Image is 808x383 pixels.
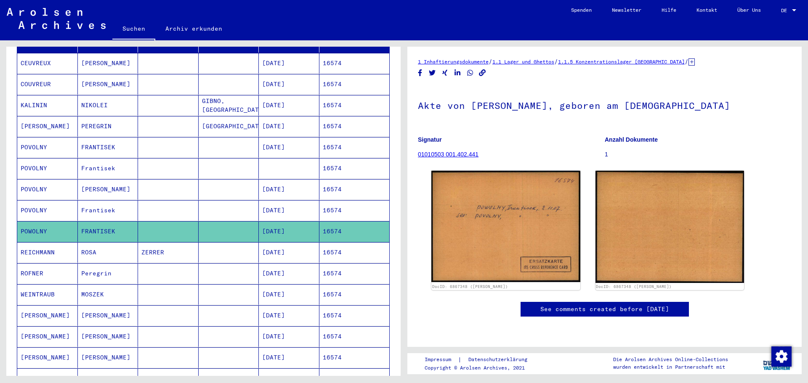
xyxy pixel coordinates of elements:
[112,18,155,40] a: Suchen
[17,116,78,137] mat-cell: [PERSON_NAME]
[319,74,390,95] mat-cell: 16574
[319,242,390,263] mat-cell: 16574
[259,326,319,347] mat-cell: [DATE]
[259,137,319,158] mat-cell: [DATE]
[596,284,672,289] a: DocID: 6867348 ([PERSON_NAME])
[613,363,728,371] p: wurden entwickelt in Partnerschaft mit
[78,263,138,284] mat-cell: Peregrin
[259,116,319,137] mat-cell: [DATE]
[78,179,138,200] mat-cell: [PERSON_NAME]
[17,242,78,263] mat-cell: REICHMANN
[425,355,458,364] a: Impressum
[441,68,449,78] button: Share on Xing
[259,284,319,305] mat-cell: [DATE]
[78,347,138,368] mat-cell: [PERSON_NAME]
[761,353,793,374] img: yv_logo.png
[259,305,319,326] mat-cell: [DATE]
[319,137,390,158] mat-cell: 16574
[319,305,390,326] mat-cell: 16574
[418,151,478,158] a: 01010503 001.402.441
[540,305,669,314] a: See comments created before [DATE]
[78,305,138,326] mat-cell: [PERSON_NAME]
[453,68,462,78] button: Share on LinkedIn
[554,58,558,65] span: /
[259,221,319,242] mat-cell: [DATE]
[418,86,791,123] h1: Akte von [PERSON_NAME], geboren am [DEMOGRAPHIC_DATA]
[428,68,437,78] button: Share on Twitter
[78,326,138,347] mat-cell: [PERSON_NAME]
[416,68,425,78] button: Share on Facebook
[17,326,78,347] mat-cell: [PERSON_NAME]
[605,136,658,143] b: Anzahl Dokumente
[605,150,791,159] p: 1
[771,346,792,367] img: Zustimmung ändern
[78,95,138,116] mat-cell: NIKOLEI
[259,242,319,263] mat-cell: [DATE]
[319,116,390,137] mat-cell: 16574
[259,200,319,221] mat-cell: [DATE]
[425,355,537,364] div: |
[17,284,78,305] mat-cell: WEINTRAUB
[138,242,199,263] mat-cell: ZERRER
[319,284,390,305] mat-cell: 16574
[319,347,390,368] mat-cell: 16574
[259,53,319,74] mat-cell: [DATE]
[78,221,138,242] mat-cell: FRANTISEK
[199,95,259,116] mat-cell: GIBNO, [GEOGRAPHIC_DATA]
[17,95,78,116] mat-cell: KALININ
[17,53,78,74] mat-cell: CEUVREUX
[78,116,138,137] mat-cell: PEREGRIN
[259,347,319,368] mat-cell: [DATE]
[17,347,78,368] mat-cell: [PERSON_NAME]
[17,158,78,179] mat-cell: POVOLNY
[17,200,78,221] mat-cell: POVOLNY
[78,74,138,95] mat-cell: [PERSON_NAME]
[466,68,475,78] button: Share on WhatsApp
[478,68,487,78] button: Copy link
[78,137,138,158] mat-cell: FRANTISEK
[78,284,138,305] mat-cell: MOSZEK
[432,284,508,289] a: DocID: 6867348 ([PERSON_NAME])
[319,95,390,116] mat-cell: 16574
[7,8,106,29] img: Arolsen_neg.svg
[595,171,744,283] img: 002.jpg
[17,263,78,284] mat-cell: ROFNER
[489,58,492,65] span: /
[781,8,790,13] span: DE
[17,137,78,158] mat-cell: POVOLNY
[558,58,685,65] a: 1.1.5 Konzentrationslager [GEOGRAPHIC_DATA]
[199,116,259,137] mat-cell: [GEOGRAPHIC_DATA]
[462,355,537,364] a: Datenschutzerklärung
[78,53,138,74] mat-cell: [PERSON_NAME]
[259,74,319,95] mat-cell: [DATE]
[319,200,390,221] mat-cell: 16574
[613,356,728,363] p: Die Arolsen Archives Online-Collections
[418,136,442,143] b: Signatur
[319,326,390,347] mat-cell: 16574
[17,74,78,95] mat-cell: COUVREUR
[425,364,537,372] p: Copyright © Arolsen Archives, 2021
[431,171,580,282] img: 001.jpg
[17,179,78,200] mat-cell: POVOLNY
[319,53,390,74] mat-cell: 16574
[259,95,319,116] mat-cell: [DATE]
[259,263,319,284] mat-cell: [DATE]
[418,58,489,65] a: 1 Inhaftierungsdokumente
[319,158,390,179] mat-cell: 16574
[771,346,791,366] div: Zustimmung ändern
[319,263,390,284] mat-cell: 16574
[155,18,232,39] a: Archiv erkunden
[259,179,319,200] mat-cell: [DATE]
[492,58,554,65] a: 1.1 Lager und Ghettos
[78,242,138,263] mat-cell: ROSA
[17,221,78,242] mat-cell: POWOLNY
[17,305,78,326] mat-cell: [PERSON_NAME]
[78,200,138,221] mat-cell: Frantisek
[319,221,390,242] mat-cell: 16574
[685,58,688,65] span: /
[319,179,390,200] mat-cell: 16574
[78,158,138,179] mat-cell: Frantisek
